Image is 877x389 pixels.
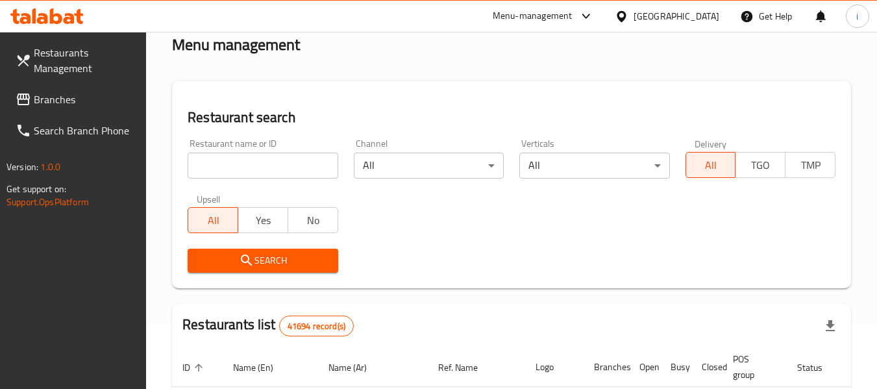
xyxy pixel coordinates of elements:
label: Upsell [197,194,221,203]
th: Closed [691,347,723,387]
div: Menu-management [493,8,573,24]
a: Branches [5,84,147,115]
span: Yes [243,211,283,230]
span: TGO [741,156,780,175]
span: Name (En) [233,360,290,375]
div: All [519,153,669,179]
h2: Restaurants list [182,315,354,336]
a: Support.OpsPlatform [6,194,89,210]
button: Search [188,249,338,273]
button: Yes [238,207,288,233]
th: Logo [525,347,584,387]
span: ID [182,360,207,375]
span: Version: [6,158,38,175]
button: No [288,207,338,233]
button: TMP [785,152,835,178]
div: Total records count [279,316,354,336]
button: TGO [735,152,785,178]
span: All [193,211,233,230]
span: POS group [733,351,771,383]
div: Export file [815,310,846,342]
span: Status [797,360,839,375]
span: 41694 record(s) [280,320,353,333]
span: Name (Ar) [328,360,384,375]
div: [GEOGRAPHIC_DATA] [634,9,719,23]
th: Open [629,347,660,387]
span: i [856,9,858,23]
span: TMP [791,156,830,175]
button: All [686,152,736,178]
th: Busy [660,347,691,387]
th: Branches [584,347,629,387]
span: Restaurants Management [34,45,136,76]
a: Search Branch Phone [5,115,147,146]
span: 1.0.0 [40,158,60,175]
h2: Menu management [172,34,300,55]
a: Restaurants Management [5,37,147,84]
span: Search Branch Phone [34,123,136,138]
button: All [188,207,238,233]
h2: Restaurant search [188,108,835,127]
span: No [293,211,333,230]
div: All [354,153,504,179]
span: Search [198,253,327,269]
input: Search for restaurant name or ID.. [188,153,338,179]
label: Delivery [695,139,727,148]
span: Get support on: [6,181,66,197]
span: Ref. Name [438,360,495,375]
span: Branches [34,92,136,107]
span: All [691,156,731,175]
